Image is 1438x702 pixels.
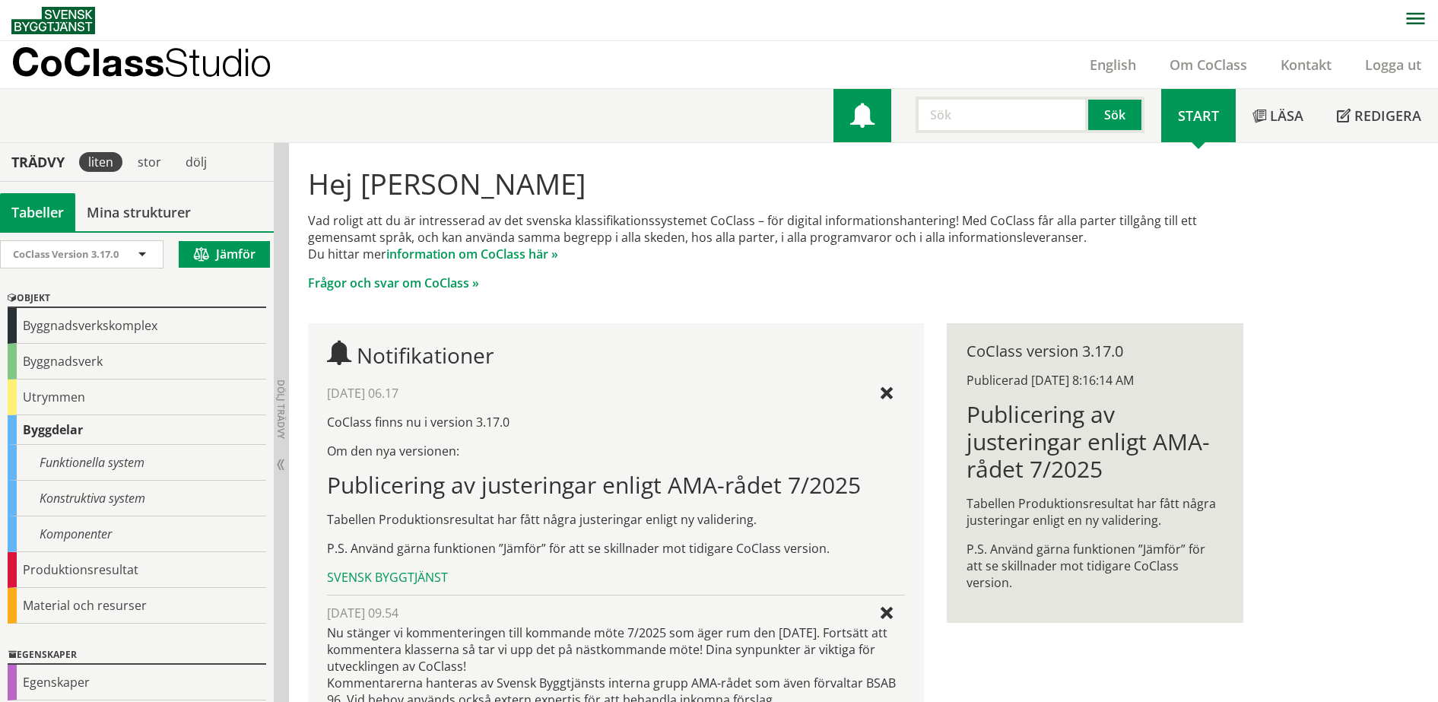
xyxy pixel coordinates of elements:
h1: Publicering av justeringar enligt AMA-rådet 7/2025 [967,401,1223,483]
div: Byggnadsverk [8,344,266,380]
div: Produktionsresultat [8,552,266,588]
img: Svensk Byggtjänst [11,7,95,34]
a: Om CoClass [1153,56,1264,74]
a: Logga ut [1348,56,1438,74]
div: Egenskaper [8,646,266,665]
div: Egenskaper [8,665,266,700]
div: Byggdelar [8,415,266,445]
p: Tabellen Produktionsresultat har fått några justeringar enligt ny validering. [327,511,904,528]
div: Trädvy [3,154,73,170]
a: Kontakt [1264,56,1348,74]
div: stor [129,152,170,172]
p: Tabellen Produktionsresultat har fått några justeringar enligt en ny validering. [967,495,1223,529]
span: Dölj trädvy [275,380,287,439]
a: Start [1161,89,1236,142]
div: Material och resurser [8,588,266,624]
input: Sök [916,97,1088,133]
div: Svensk Byggtjänst [327,569,904,586]
a: Frågor och svar om CoClass » [308,275,479,291]
button: Jämför [179,241,270,268]
span: CoClass Version 3.17.0 [13,247,119,261]
span: Notifikationer [357,341,494,370]
div: Objekt [8,290,266,308]
a: Läsa [1236,89,1320,142]
h1: Publicering av justeringar enligt AMA-rådet 7/2025 [327,472,904,499]
p: P.S. Använd gärna funktionen ”Jämför” för att se skillnader mot tidigare CoClass version. [327,540,904,557]
span: Start [1178,106,1219,125]
div: Byggnadsverkskomplex [8,308,266,344]
span: Notifikationer [850,105,875,129]
div: dölj [176,152,216,172]
span: [DATE] 06.17 [327,385,398,402]
span: Redigera [1354,106,1421,125]
p: Vad roligt att du är intresserad av det svenska klassifikationssystemet CoClass – för digital inf... [308,212,1243,262]
h1: Hej [PERSON_NAME] [308,167,1243,200]
p: Om den nya versionen: [327,443,904,459]
div: CoClass version 3.17.0 [967,343,1223,360]
a: Redigera [1320,89,1438,142]
div: Utrymmen [8,380,266,415]
div: Funktionella system [8,445,266,481]
div: liten [79,152,122,172]
p: CoClass [11,53,271,71]
span: Studio [164,40,271,84]
div: Komponenter [8,516,266,552]
a: CoClassStudio [11,41,304,88]
a: Mina strukturer [75,193,202,231]
div: Publicerad [DATE] 8:16:14 AM [967,372,1223,389]
button: Sök [1088,97,1144,133]
a: information om CoClass här » [386,246,558,262]
a: English [1073,56,1153,74]
p: P.S. Använd gärna funktionen ”Jämför” för att se skillnader mot tidigare CoClass version. [967,541,1223,591]
span: [DATE] 09.54 [327,605,398,621]
div: Konstruktiva system [8,481,266,516]
span: Läsa [1270,106,1303,125]
p: CoClass finns nu i version 3.17.0 [327,414,904,430]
